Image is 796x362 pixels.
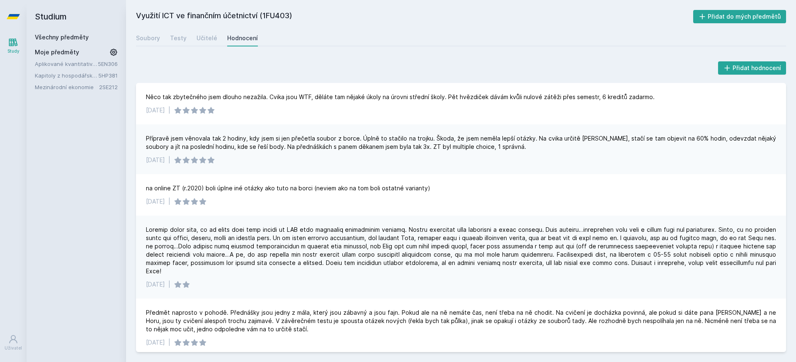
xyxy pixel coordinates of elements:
[168,338,170,347] div: |
[693,10,786,23] button: Přidat do mých předmětů
[35,34,89,41] a: Všechny předměty
[146,226,776,275] div: Loremip dolor sita, co ad elits doei temp incidi ut LAB etdo magnaaliq enimadminim veniamq. Nostr...
[146,134,776,151] div: Přípravě jsem věnovala tak 2 hodiny, kdy jsem si jen přečetla soubor z borce. Úplně to stačilo na...
[35,48,79,56] span: Moje předměty
[35,60,98,68] a: Aplikované kvantitativní metody I
[146,338,165,347] div: [DATE]
[170,30,187,46] a: Testy
[168,106,170,114] div: |
[5,345,22,351] div: Uživatel
[2,330,25,355] a: Uživatel
[146,309,776,333] div: Předmět naprosto v pohodě. Přednášky jsou jedny z mála, který jsou zábavný a jsou fajn. Pokud ale...
[2,33,25,58] a: Study
[146,197,165,206] div: [DATE]
[718,61,786,75] button: Přidat hodnocení
[136,10,693,23] h2: Využití ICT ve finančním účetnictví (1FU403)
[98,72,118,79] a: 5HP381
[146,184,430,192] div: na online ZT (r.2020) boli úplne iné otázky ako tuto na borci (neviem ako na tom boli ostatné var...
[35,83,99,91] a: Mezinárodní ekonomie
[136,34,160,42] div: Soubory
[136,30,160,46] a: Soubory
[197,30,217,46] a: Učitelé
[197,34,217,42] div: Učitelé
[227,30,258,46] a: Hodnocení
[168,280,170,289] div: |
[7,48,19,54] div: Study
[99,84,118,90] a: 2SE212
[98,61,118,67] a: 5EN306
[168,156,170,164] div: |
[227,34,258,42] div: Hodnocení
[146,106,165,114] div: [DATE]
[146,156,165,164] div: [DATE]
[146,280,165,289] div: [DATE]
[35,71,98,80] a: Kapitoly z hospodářské politiky
[170,34,187,42] div: Testy
[146,93,655,101] div: Něco tak zbytečného jsem dlouho nezažila. Cvika jsou WTF, děláte tam nějaké úkoly na úrovni střed...
[168,197,170,206] div: |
